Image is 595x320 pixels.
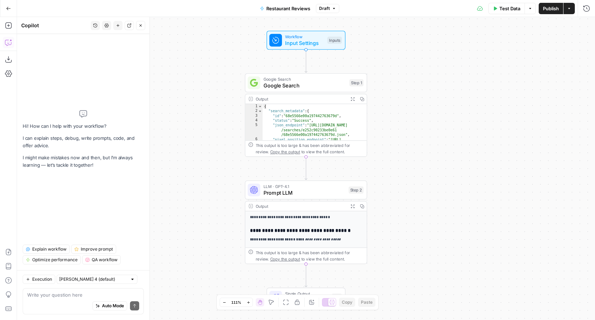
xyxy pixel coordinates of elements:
g: Edge from step_1 to step_2 [305,156,307,180]
button: Improve prompt [71,245,116,254]
span: Draft [319,5,330,12]
button: Copy [339,298,355,307]
span: Improve prompt [81,246,113,252]
span: Restaurant Reviews [266,5,310,12]
div: 5 [245,123,263,137]
div: This output is too large & has been abbreviated for review. to view the full content. [256,250,364,262]
div: Google SearchGoogle SearchStep 1Output{ "search_metadata":{ "id":"68e5566e00a197442763679d", "sta... [245,73,367,157]
span: Test Data [499,5,520,12]
span: 111% [231,299,241,305]
button: Explain workflow [23,245,70,254]
span: Explain workflow [32,246,67,252]
div: 3 [245,114,263,118]
span: Workflow [285,34,324,40]
div: This output is too large & has been abbreviated for review. to view the full content. [256,142,364,155]
div: Step 1 [349,79,363,86]
div: 4 [245,118,263,123]
button: Test Data [488,3,525,14]
div: Copilot [21,22,89,29]
p: Hi! How can I help with your workflow? [23,122,144,130]
div: WorkflowInput SettingsInputs [245,31,367,50]
button: QA workflow [82,255,121,264]
p: I might make mistakes now and then, but I’m always learning — let’s tackle it together! [23,154,144,169]
div: 6 [245,137,263,156]
g: Edge from step_2 to end [305,264,307,287]
p: I can explain steps, debug, write prompts, code, and offer advice. [23,135,144,149]
button: Auto Mode [92,301,127,310]
div: Step 2 [348,187,363,194]
span: Publish [543,5,559,12]
span: Copy the output [270,257,300,261]
input: Claude Sonnet 4 (default) [59,276,127,283]
div: Output [256,203,346,209]
span: Copy [342,299,352,305]
button: Restaurant Reviews [256,3,314,14]
span: QA workflow [92,257,118,263]
div: End [331,293,342,301]
div: Output [256,96,346,102]
span: Single Output [285,291,328,297]
div: Inputs [327,37,342,44]
span: Paste [361,299,373,305]
span: Input Settings [285,39,324,47]
span: Google Search [263,76,346,82]
div: 1 [245,104,263,109]
div: 2 [245,109,263,113]
span: Prompt LLM [263,189,346,196]
g: Edge from start to step_1 [305,49,307,73]
span: Copy the output [270,149,300,154]
button: Paste [358,298,375,307]
span: Toggle code folding, rows 1 through 39 [258,104,262,109]
div: Single OutputOutputEnd [245,288,367,307]
span: Toggle code folding, rows 2 through 12 [258,109,262,113]
button: Execution [23,275,55,284]
button: Publish [539,3,563,14]
span: Optimize performance [32,257,78,263]
span: LLM · GPT-4.1 [263,183,346,190]
span: Auto Mode [102,303,124,309]
span: Execution [32,276,52,282]
span: Google Search [263,82,346,90]
button: Draft [316,4,339,13]
button: Optimize performance [23,255,81,264]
